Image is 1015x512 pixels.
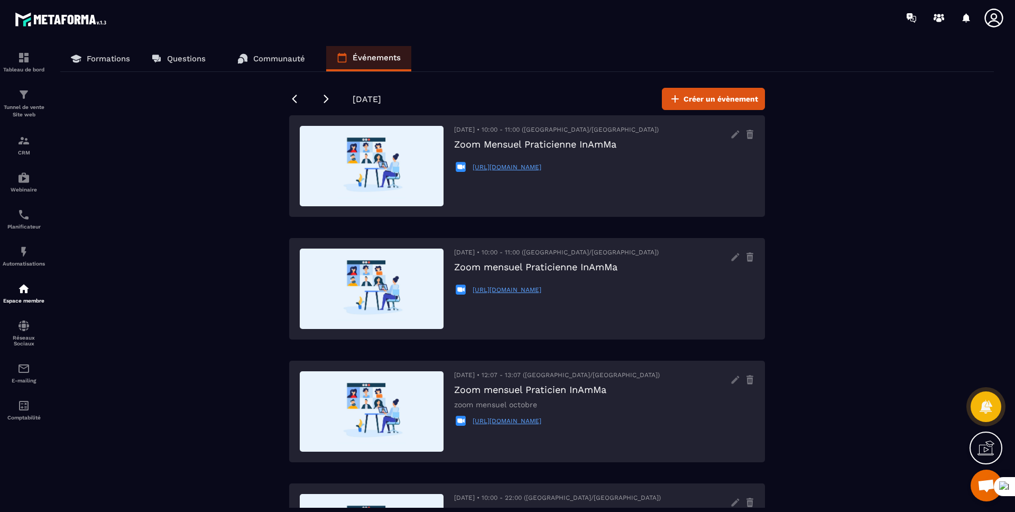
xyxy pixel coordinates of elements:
[17,134,30,147] img: formation
[141,46,216,71] a: Questions
[454,371,660,379] span: [DATE] • 12:07 - 13:07 ([GEOGRAPHIC_DATA]/[GEOGRAPHIC_DATA])
[15,10,110,29] img: logo
[3,43,45,80] a: formationformationTableau de bord
[662,88,765,110] button: Créer un évènement
[3,80,45,126] a: formationformationTunnel de vente Site web
[3,187,45,193] p: Webinaire
[17,208,30,221] img: scheduler
[17,51,30,64] img: formation
[167,54,206,63] p: Questions
[473,417,541,425] a: [URL][DOMAIN_NAME]
[326,46,411,71] a: Événements
[3,163,45,200] a: automationsautomationsWebinaire
[454,261,659,272] h3: Zoom mensuel Praticienne InAmMa
[17,88,30,101] img: formation
[3,261,45,267] p: Automatisations
[353,94,381,104] span: [DATE]
[454,384,660,395] h3: Zoom mensuel Praticien InAmMa
[3,335,45,346] p: Réseaux Sociaux
[60,46,141,71] a: Formations
[3,275,45,312] a: automationsautomationsEspace membre
[454,139,659,150] h3: Zoom Mensuel Praticienne InAmMa
[3,104,45,118] p: Tunnel de vente Site web
[3,150,45,156] p: CRM
[253,54,305,63] p: Communauté
[454,400,660,409] p: zoom mensuel octobre
[3,224,45,230] p: Planificateur
[971,470,1002,501] div: Mở cuộc trò chuyện
[473,163,541,171] a: [URL][DOMAIN_NAME]
[3,237,45,275] a: automationsautomationsAutomatisations
[17,282,30,295] img: automations
[17,171,30,184] img: automations
[3,391,45,428] a: accountantaccountantComptabilité
[3,312,45,354] a: social-networksocial-networkRéseaux Sociaux
[300,371,444,452] img: default event img
[3,200,45,237] a: schedulerschedulerPlanificateur
[353,53,401,62] p: Événements
[87,54,130,63] p: Formations
[3,354,45,391] a: emailemailE-mailing
[3,298,45,304] p: Espace membre
[3,378,45,383] p: E-mailing
[17,399,30,412] img: accountant
[300,126,444,206] img: default event img
[17,362,30,375] img: email
[300,249,444,329] img: default event img
[17,245,30,258] img: automations
[17,319,30,332] img: social-network
[684,94,758,104] span: Créer un évènement
[454,126,659,133] span: [DATE] • 10:00 - 11:00 ([GEOGRAPHIC_DATA]/[GEOGRAPHIC_DATA])
[3,415,45,420] p: Comptabilité
[473,286,541,294] a: [URL][DOMAIN_NAME]
[454,494,661,501] span: [DATE] • 10:00 - 22:00 ([GEOGRAPHIC_DATA]/[GEOGRAPHIC_DATA])
[3,126,45,163] a: formationformationCRM
[454,249,659,256] span: [DATE] • 10:00 - 11:00 ([GEOGRAPHIC_DATA]/[GEOGRAPHIC_DATA])
[227,46,316,71] a: Communauté
[3,67,45,72] p: Tableau de bord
